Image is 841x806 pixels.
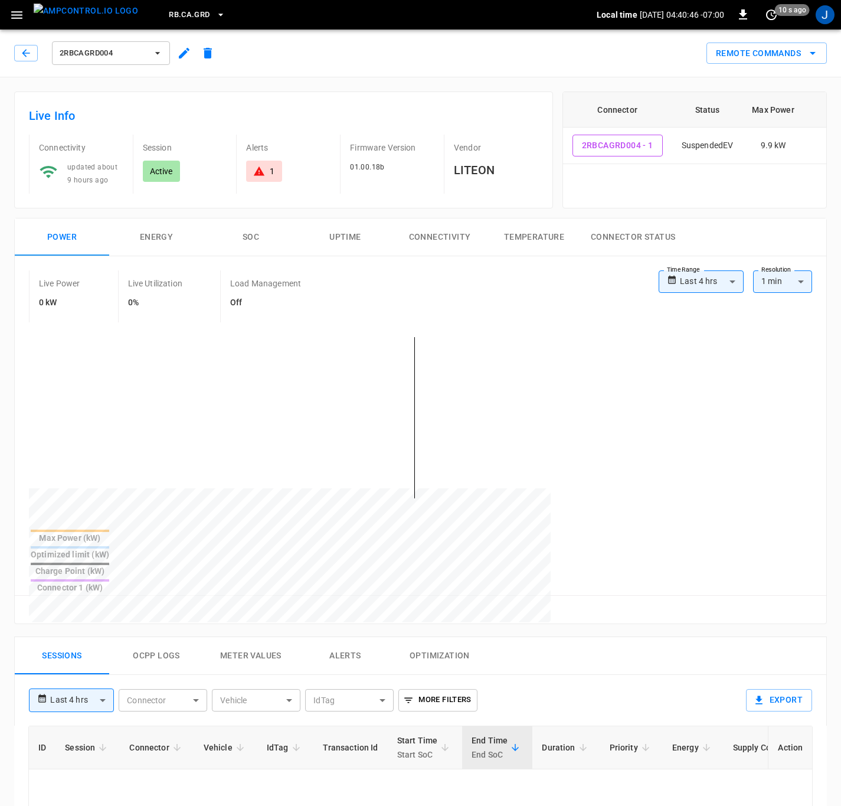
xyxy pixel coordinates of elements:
[706,43,827,64] button: Remote Commands
[350,163,385,171] span: 01.00.18b
[230,278,301,289] p: Load Management
[472,748,508,762] p: End SoC
[775,4,810,16] span: 10 s ago
[150,165,173,177] p: Active
[672,740,714,755] span: Energy
[667,265,700,275] label: Time Range
[563,92,672,128] th: Connector
[762,5,781,24] button: set refresh interval
[472,733,508,762] div: End Time
[109,218,204,256] button: Energy
[397,733,438,762] div: Start Time
[768,726,812,769] th: Action
[454,161,538,180] h6: LITEON
[392,637,487,675] button: Optimization
[109,637,204,675] button: Ocpp logs
[572,135,663,156] button: 2RBCAGRD004 - 1
[313,726,388,769] th: Transaction Id
[350,142,434,154] p: Firmware Version
[542,740,590,755] span: Duration
[454,142,538,154] p: Vendor
[680,270,744,293] div: Last 4 hrs
[65,740,110,755] span: Session
[128,296,182,309] h6: 0%
[761,265,791,275] label: Resolution
[487,218,581,256] button: Temperature
[29,726,55,769] th: ID
[733,737,801,758] div: Supply Cost
[204,637,298,675] button: Meter Values
[472,733,523,762] span: End TimeEnd SoC
[230,296,301,309] h6: Off
[39,296,80,309] h6: 0 kW
[267,740,304,755] span: IdTag
[129,740,184,755] span: Connector
[39,142,123,154] p: Connectivity
[298,637,392,675] button: Alerts
[29,106,538,125] h6: Live Info
[298,218,392,256] button: Uptime
[397,748,438,762] p: Start SoC
[60,47,147,60] span: 2RBCAGRD004
[742,92,803,128] th: Max Power
[15,218,109,256] button: Power
[581,218,685,256] button: Connector Status
[672,92,743,128] th: Status
[15,637,109,675] button: Sessions
[392,218,487,256] button: Connectivity
[50,689,114,712] div: Last 4 hrs
[164,4,230,27] button: RB.CA.GRD
[672,128,743,164] td: SuspendedEV
[398,689,477,712] button: More Filters
[270,165,274,177] div: 1
[753,270,812,293] div: 1 min
[640,9,724,21] p: [DATE] 04:40:46 -07:00
[816,5,835,24] div: profile-icon
[169,8,210,22] span: RB.CA.GRD
[742,128,803,164] td: 9.9 kW
[39,278,80,289] p: Live Power
[34,4,138,18] img: ampcontrol.io logo
[143,142,227,154] p: Session
[246,142,330,154] p: Alerts
[204,740,248,755] span: Vehicle
[204,218,298,256] button: SOC
[397,733,453,762] span: Start TimeStart SoC
[52,41,170,65] button: 2RBCAGRD004
[746,689,812,712] button: Export
[67,163,117,184] span: updated about 9 hours ago
[610,740,653,755] span: Priority
[706,43,827,64] div: remote commands options
[597,9,637,21] p: Local time
[128,278,182,289] p: Live Utilization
